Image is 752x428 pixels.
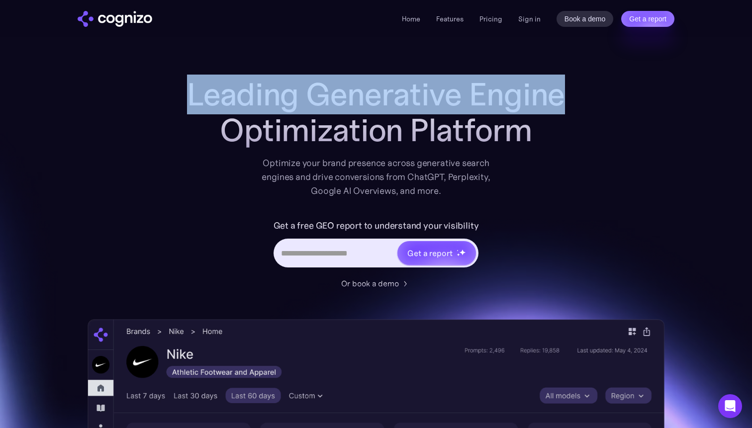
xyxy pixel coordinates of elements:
[457,253,460,257] img: star
[396,240,477,266] a: Get a reportstarstarstar
[274,218,479,234] label: Get a free GEO report to understand your visibility
[459,249,466,256] img: star
[402,14,420,23] a: Home
[407,247,452,259] div: Get a report
[479,14,502,23] a: Pricing
[457,250,458,251] img: star
[177,77,575,148] h1: Leading Generative Engine Optimization Platform
[254,156,498,198] div: Optimize your brand presence across generative search engines and drive conversions from ChatGPT,...
[341,277,411,289] a: Or book a demo
[557,11,614,27] a: Book a demo
[518,13,541,25] a: Sign in
[436,14,464,23] a: Features
[274,218,479,272] form: Hero URL Input Form
[78,11,152,27] a: home
[341,277,399,289] div: Or book a demo
[78,11,152,27] img: cognizo logo
[621,11,674,27] a: Get a report
[718,394,742,418] div: Open Intercom Messenger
